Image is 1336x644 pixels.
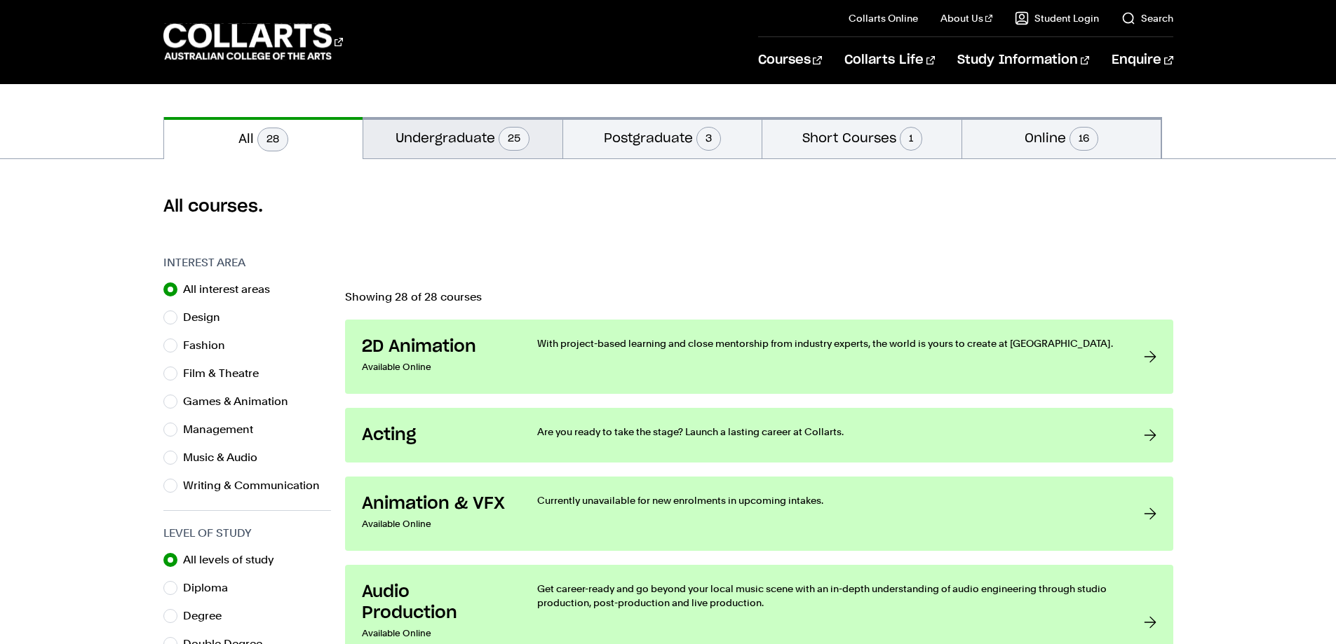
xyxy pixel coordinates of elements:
label: Writing & Communication [183,476,331,495]
span: 25 [499,127,529,151]
a: 2D Animation Available Online With project-based learning and close mentorship from industry expe... [345,320,1173,394]
a: Student Login [1015,11,1099,25]
h3: Animation & VFX [362,493,509,514]
label: Film & Theatre [183,364,270,383]
a: Courses [758,37,822,83]
p: Available Online [362,514,509,534]
span: 3 [696,127,721,151]
button: Short Courses1 [762,117,961,158]
div: Go to homepage [163,22,343,62]
p: With project-based learning and close mentorship from industry experts, the world is yours to cre... [537,336,1116,350]
a: Animation & VFX Available Online Currently unavailable for new enrolments in upcoming intakes. [345,477,1173,551]
h3: Level of Study [163,525,331,542]
p: Are you ready to take the stage? Launch a lasting career at Collarts. [537,425,1116,439]
h3: 2D Animation [362,336,509,357]
label: Fashion [183,336,236,355]
label: Management [183,420,264,439]
h2: All courses. [163,196,1173,218]
a: Study Information [957,37,1089,83]
span: 16 [1070,127,1098,151]
label: Diploma [183,578,239,598]
h3: Interest Area [163,254,331,271]
span: 28 [257,128,288,151]
p: Showing 28 of 28 courses [345,292,1173,303]
a: Search [1121,11,1173,25]
label: All interest areas [183,280,281,299]
a: Collarts Online [849,11,918,25]
p: Get career-ready and go beyond your local music scene with an in-depth understanding of audio eng... [537,582,1116,610]
button: All28 [164,117,363,159]
button: Postgraduate3 [563,117,762,158]
button: Undergraduate25 [363,117,562,158]
a: Enquire [1112,37,1173,83]
button: Online16 [962,117,1161,158]
label: Degree [183,606,233,626]
label: Music & Audio [183,448,269,467]
h3: Acting [362,425,509,446]
p: Available Online [362,357,509,377]
a: Collarts Life [844,37,935,83]
a: About Us [940,11,992,25]
a: Acting Are you ready to take the stage? Launch a lasting career at Collarts. [345,408,1173,463]
label: All levels of study [183,550,285,570]
p: Available Online [362,624,509,643]
label: Games & Animation [183,392,299,411]
label: Design [183,308,231,327]
span: 1 [900,127,922,151]
p: Currently unavailable for new enrolments in upcoming intakes. [537,493,1116,507]
h3: Audio Production [362,582,509,624]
